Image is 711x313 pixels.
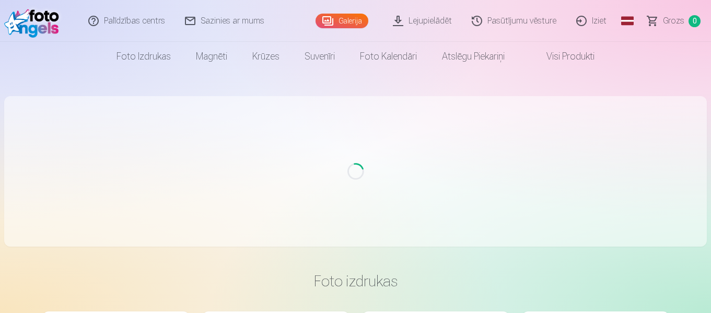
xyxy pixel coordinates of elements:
a: Foto izdrukas [104,42,183,71]
span: 0 [689,15,701,27]
a: Krūzes [240,42,292,71]
img: /fa1 [4,4,64,38]
a: Magnēti [183,42,240,71]
span: Grozs [663,15,684,27]
a: Visi produkti [517,42,607,71]
h3: Foto izdrukas [51,272,661,291]
a: Foto kalendāri [347,42,429,71]
a: Atslēgu piekariņi [429,42,517,71]
a: Suvenīri [292,42,347,71]
a: Galerija [316,14,368,28]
